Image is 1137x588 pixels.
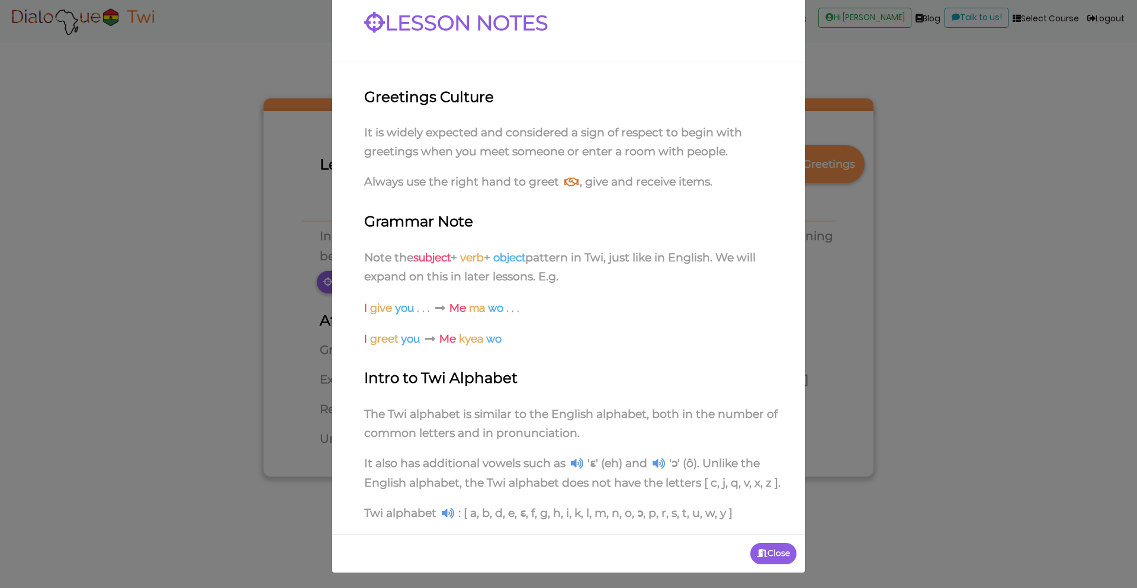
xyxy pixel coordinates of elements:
p: It also has additional vowels such as 'ɛ' (eh) and 'ɔ' (ô). Unlike the English alphabet, the Twi ... [341,454,796,496]
span: wo [486,332,502,345]
p: The Twi alphabet is similar to the English alphabet, both in the number of common letters and in ... [341,405,796,446]
h3: Greetings Culture [364,88,796,106]
span: I [364,332,367,345]
span: give [370,301,392,314]
span: Me [449,301,466,314]
span: object [493,251,525,264]
h1: LESSON NOTES [341,11,572,36]
span: I [364,301,367,314]
span: greet [370,332,398,345]
p: Note the + + pattern in Twi, just like in English. We will expand on this in later lessons. E.g. [341,248,796,290]
p: Twi alphabet : [ a, b, d, e, ɛ, f, g, h, i, k, l, m, n, o, ɔ, p, r, s, t, u, w, y ] [341,504,796,526]
span: Me [439,332,456,345]
span: verb [460,251,484,264]
span: . . . [417,301,430,314]
p: Always use the right hand to greet , give and receive items. [341,172,796,194]
button: Close [750,543,796,564]
span: kyea [459,332,483,345]
span: subject [413,251,451,264]
span: ma [469,301,485,314]
span: . . . [506,301,519,314]
span: you [395,301,414,314]
h3: Grammar Note [364,213,796,230]
h3: Intro to Twi Alphabet [364,369,796,386]
span: you [401,332,420,345]
p: It is widely expected and considered a sign of respect to begin with greetings when you meet some... [341,123,796,165]
span: wo [488,301,503,314]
